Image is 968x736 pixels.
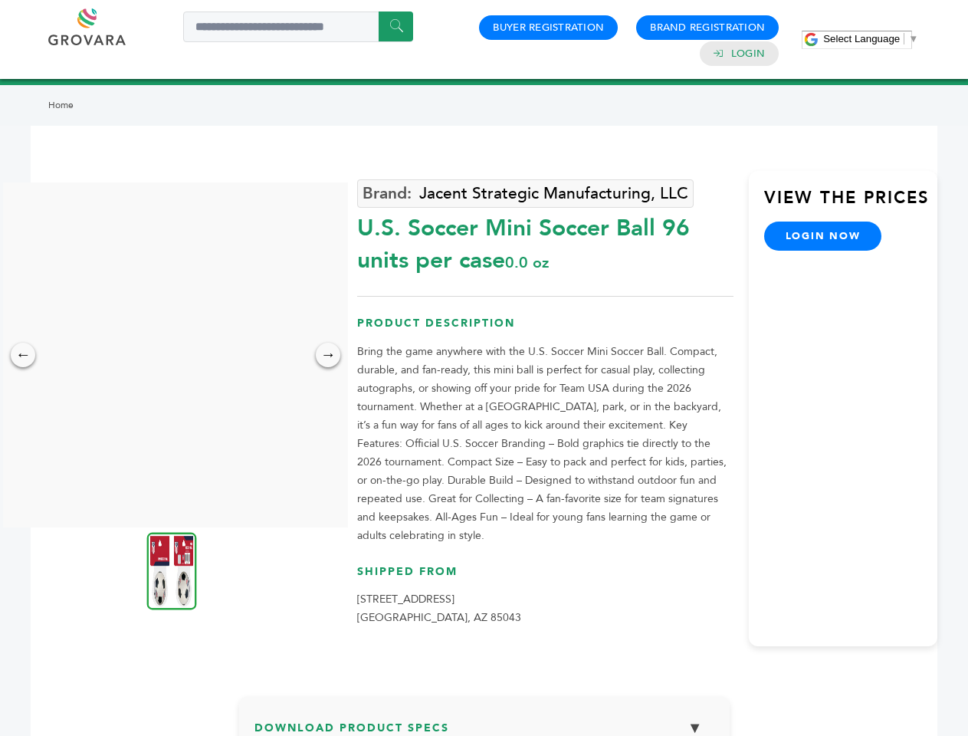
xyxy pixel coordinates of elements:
[731,47,765,61] a: Login
[823,33,918,44] a: Select Language​
[11,343,35,367] div: ←
[357,179,694,208] a: Jacent Strategic Manufacturing, LLC
[908,33,918,44] span: ▼
[493,21,604,34] a: Buyer Registration
[823,33,900,44] span: Select Language
[357,564,733,591] h3: Shipped From
[357,316,733,343] h3: Product Description
[650,21,765,34] a: Brand Registration
[183,11,413,42] input: Search a product or brand...
[357,205,733,277] div: U.S. Soccer Mini Soccer Ball 96 units per case
[357,343,733,545] p: Bring the game anywhere with the U.S. Soccer Mini Soccer Ball. Compact, durable, and fan-ready, t...
[147,532,197,609] img: U.S. Soccer Mini Soccer Ball 96 units per case 0.0 oz
[505,252,549,273] span: 0.0 oz
[316,343,340,367] div: →
[764,222,882,251] a: login now
[48,99,74,111] a: Home
[357,590,733,627] p: [STREET_ADDRESS] [GEOGRAPHIC_DATA], AZ 85043
[904,33,904,44] span: ​
[764,186,937,222] h3: View the Prices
